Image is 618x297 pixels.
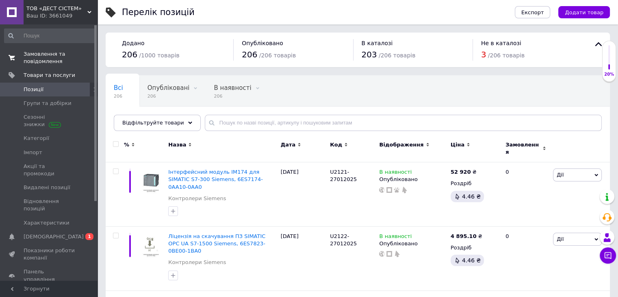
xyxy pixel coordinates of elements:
[557,236,564,242] span: Дії
[205,115,602,131] input: Пошук по назві позиції, артикулу і пошуковим запитам
[451,169,471,175] b: 52 920
[515,6,551,18] button: Експорт
[114,84,123,92] span: Всі
[124,141,129,148] span: %
[24,50,75,65] span: Замовлення та повідомлення
[379,240,446,247] div: Опубліковано
[481,50,486,59] span: 3
[379,141,423,148] span: Відображення
[214,93,251,99] span: 206
[379,233,412,242] span: В наявності
[214,84,251,92] span: В наявності
[24,184,70,191] span: Видалені позиції
[557,172,564,178] span: Дії
[168,233,265,254] a: Ліцензія на скачування ПЗ SIMATIC OPC UA S7-1500 Siemens, 6ES7823-0BE00-1BA0
[362,50,377,59] span: 203
[24,135,49,142] span: Категорії
[26,12,98,20] div: Ваш ID: 3661049
[26,5,87,12] span: ТОВ «ДЕСТ СІСТЕМ»
[24,114,75,128] span: Сезонні знижки
[501,162,551,227] div: 0
[122,50,137,59] span: 206
[281,141,296,148] span: Дата
[24,86,43,93] span: Позиції
[122,8,195,17] div: Перелік позицій
[600,247,616,264] button: Чат з покупцем
[259,52,296,59] span: / 206 товарів
[147,84,190,92] span: Опубліковані
[122,40,144,46] span: Додано
[24,247,75,262] span: Показники роботи компанії
[521,9,544,15] span: Експорт
[138,168,164,194] img: Інтерфейсний модуль IM174 для SIMATIC S7-300 Siemens, 6ES7174-0AA10-0AA0
[4,28,96,43] input: Пошук
[379,176,446,183] div: Опубліковано
[481,40,521,46] span: Не в каталозі
[24,149,42,156] span: Імпорт
[330,141,342,148] span: Код
[242,40,283,46] span: Опубліковано
[451,141,464,148] span: Ціна
[379,52,415,59] span: / 206 товарів
[451,168,477,176] div: ₴
[168,141,186,148] span: Назва
[24,268,75,283] span: Панель управління
[330,233,357,247] span: U2122-27012025
[24,72,75,79] span: Товари та послуги
[114,93,123,99] span: 206
[279,226,328,290] div: [DATE]
[279,162,328,227] div: [DATE]
[138,233,164,259] img: Ліцензія на скачування ПЗ SIMATIC OPC UA S7-1500 Siemens, 6ES7823-0BE00-1BA0
[362,40,393,46] span: В каталозі
[147,93,190,99] span: 206
[85,233,93,240] span: 1
[603,72,616,77] div: 20%
[451,180,499,187] div: Роздріб
[24,233,84,240] span: [DEMOGRAPHIC_DATA]
[379,169,412,177] span: В наявності
[24,100,72,107] span: Групи та добірки
[242,50,257,59] span: 206
[168,259,226,266] a: Контролери Siemens
[330,169,357,182] span: U2121-27012025
[24,198,75,212] span: Відновлення позицій
[462,257,481,264] span: 4.46 ₴
[462,193,481,200] span: 4.46 ₴
[139,52,179,59] span: / 1000 товарів
[24,163,75,177] span: Акції та промокоди
[451,244,499,251] div: Роздріб
[451,233,477,239] b: 4 895.10
[488,52,525,59] span: / 206 товарів
[168,169,263,190] a: Інтерфейсний модуль IM174 для SIMATIC S7-300 Siemens, 6ES7174-0AA10-0AA0
[558,6,610,18] button: Додати товар
[122,120,184,126] span: Відфільтруйте товари
[24,219,69,227] span: Характеристики
[505,141,540,156] span: Замовлення
[451,233,482,240] div: ₴
[501,226,551,290] div: 0
[114,115,173,122] span: Немає в наявності
[565,9,603,15] span: Додати товар
[168,195,226,202] a: Контролери Siemens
